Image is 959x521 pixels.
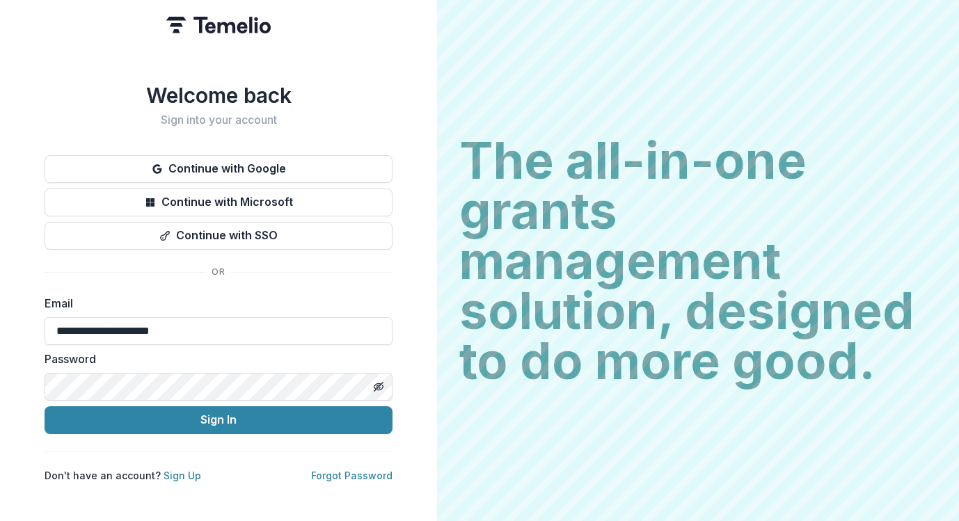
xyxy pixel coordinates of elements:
[45,295,384,312] label: Email
[45,468,201,483] p: Don't have an account?
[166,17,271,33] img: Temelio
[45,222,393,250] button: Continue with SSO
[45,406,393,434] button: Sign In
[45,155,393,183] button: Continue with Google
[45,351,384,367] label: Password
[367,376,390,398] button: Toggle password visibility
[45,83,393,108] h1: Welcome back
[311,470,393,481] a: Forgot Password
[45,113,393,127] h2: Sign into your account
[164,470,201,481] a: Sign Up
[45,189,393,216] button: Continue with Microsoft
